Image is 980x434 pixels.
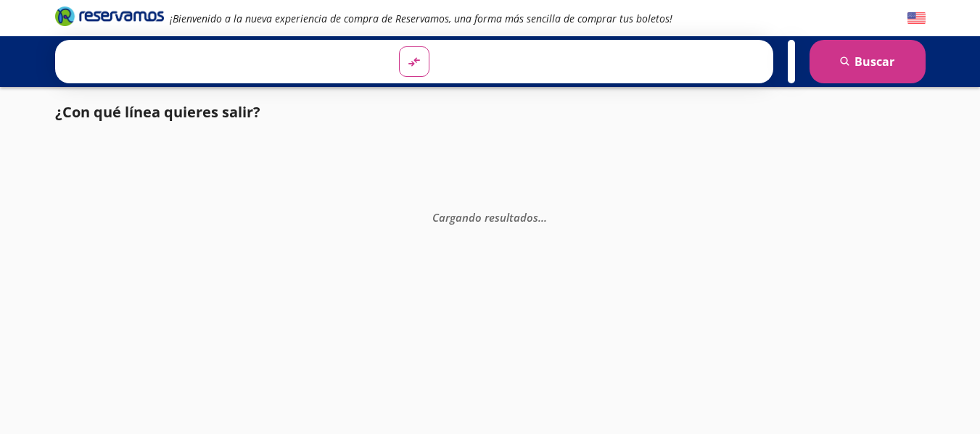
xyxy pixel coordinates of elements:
[55,5,164,27] i: Brand Logo
[170,12,672,25] em: ¡Bienvenido a la nueva experiencia de compra de Reservamos, una forma más sencilla de comprar tus...
[55,5,164,31] a: Brand Logo
[544,209,547,224] span: .
[432,209,547,224] em: Cargando resultados
[541,209,544,224] span: .
[55,101,260,123] p: ¿Con qué línea quieres salir?
[538,209,541,224] span: .
[810,40,926,83] button: Buscar
[907,9,926,28] button: English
